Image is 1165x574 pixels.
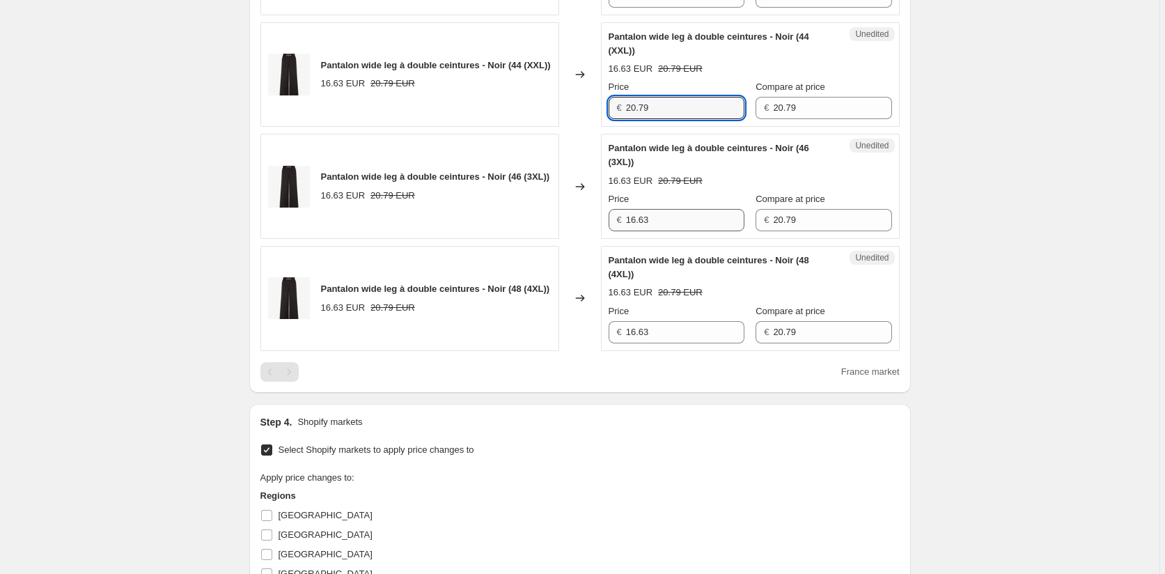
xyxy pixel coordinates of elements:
[260,472,354,483] span: Apply price changes to:
[609,62,653,76] div: 16.63 EUR
[260,415,292,429] h2: Step 4.
[321,284,550,294] span: Pantalon wide leg à double ceintures - Noir (48 (4XL))
[756,306,825,316] span: Compare at price
[617,215,622,225] span: €
[855,140,889,151] span: Unedited
[609,286,653,300] div: 16.63 EUR
[279,444,474,455] span: Select Shopify markets to apply price changes to
[370,301,415,315] strike: 20.79 EUR
[321,171,550,182] span: Pantalon wide leg à double ceintures - Noir (46 (3XL))
[370,77,415,91] strike: 20.79 EUR
[268,54,310,95] img: JOA-5461-1_80x.jpg
[297,415,362,429] p: Shopify markets
[609,31,809,56] span: Pantalon wide leg à double ceintures - Noir (44 (XXL))
[617,102,622,113] span: €
[609,255,809,279] span: Pantalon wide leg à double ceintures - Noir (48 (4XL))
[268,166,310,208] img: JOA-5461-1_80x.jpg
[841,366,900,377] span: France market
[658,62,703,76] strike: 20.79 EUR
[279,529,373,540] span: [GEOGRAPHIC_DATA]
[855,252,889,263] span: Unedited
[764,102,769,113] span: €
[764,215,769,225] span: €
[764,327,769,337] span: €
[609,82,630,92] span: Price
[268,277,310,319] img: JOA-5461-1_80x.jpg
[756,194,825,204] span: Compare at price
[609,194,630,204] span: Price
[260,489,525,503] h3: Regions
[756,82,825,92] span: Compare at price
[370,189,415,203] strike: 20.79 EUR
[321,60,551,70] span: Pantalon wide leg à double ceintures - Noir (44 (XXL))
[321,189,366,203] div: 16.63 EUR
[855,29,889,40] span: Unedited
[609,174,653,188] div: 16.63 EUR
[609,143,809,167] span: Pantalon wide leg à double ceintures - Noir (46 (3XL))
[279,510,373,520] span: [GEOGRAPHIC_DATA]
[609,306,630,316] span: Price
[279,549,373,559] span: [GEOGRAPHIC_DATA]
[658,174,703,188] strike: 20.79 EUR
[658,286,703,300] strike: 20.79 EUR
[260,362,299,382] nav: Pagination
[321,301,366,315] div: 16.63 EUR
[321,77,366,91] div: 16.63 EUR
[617,327,622,337] span: €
